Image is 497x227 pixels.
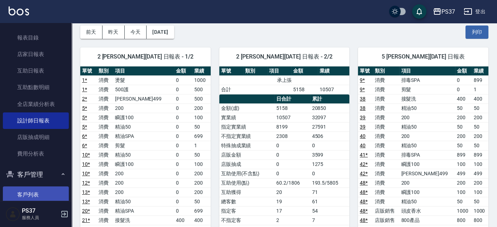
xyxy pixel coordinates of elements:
td: 50 [472,197,488,206]
p: 服務人員 [22,214,58,221]
td: 消費 [373,197,399,206]
td: 消費 [97,150,113,159]
td: 5158 [291,85,318,94]
img: Logo [9,6,29,15]
td: 互助使用(點) [219,178,275,187]
td: 0 [174,169,192,178]
span: 5 [PERSON_NAME][DATE] 日報表 [367,53,480,60]
td: 消費 [373,159,399,169]
td: 200 [455,113,472,122]
td: 200 [192,169,211,178]
td: 總客數 [219,197,275,206]
td: 0 [174,197,192,206]
td: 200 [113,178,174,187]
td: 消費 [97,178,113,187]
td: 1000 [472,206,488,216]
td: 200 [455,178,472,187]
td: 500 [192,94,211,103]
td: 消費 [97,206,113,216]
td: 指定實業績 [219,122,275,131]
button: PS37 [430,4,458,19]
button: 客戶管理 [3,165,69,184]
td: 互助使用(不含點) [219,169,275,178]
td: 消費 [373,187,399,197]
td: 精油50 [113,122,174,131]
th: 類別 [373,66,399,76]
a: 40 [360,133,365,139]
td: [PERSON_NAME]499 [399,169,455,178]
th: 項目 [267,66,291,76]
td: 71 [310,187,350,197]
td: 消費 [373,85,399,94]
td: 2 [274,216,310,225]
a: 互助點數明細 [3,79,69,96]
th: 單號 [219,66,243,76]
td: 店販銷售 [373,216,399,225]
td: 0 [174,94,192,103]
td: 消費 [373,169,399,178]
td: 1275 [310,159,350,169]
td: 店販金額 [219,150,275,159]
td: 承上張 [219,75,350,85]
th: 類別 [243,66,267,76]
td: 500護 [113,85,174,94]
td: 消費 [373,103,399,113]
a: 全店業績分析表 [3,96,69,112]
td: 消費 [97,159,113,169]
td: 10507 [318,85,349,94]
td: 50 [455,122,472,131]
td: 特殊抽成業績 [219,141,275,150]
td: 200 [399,113,455,122]
td: 100 [472,187,488,197]
td: 50 [192,150,211,159]
td: 精油50 [399,122,455,131]
td: 899 [472,75,488,85]
th: 金額 [174,66,192,76]
td: 20 [274,187,310,197]
td: 50 [192,197,211,206]
td: 0 [274,159,310,169]
button: 登出 [461,5,488,18]
td: 1 [192,141,211,150]
th: 日合計 [274,94,310,104]
td: 不指定實業績 [219,131,275,141]
th: 單號 [358,66,373,76]
td: 0 [310,169,350,178]
td: 精油50 [113,197,174,206]
td: 200 [455,131,472,141]
td: 接髮洗 [399,94,455,103]
td: 不指定客 [219,216,275,225]
td: 200 [113,103,174,113]
td: 200 [472,131,488,141]
td: 0 [174,122,192,131]
td: 100 [192,113,211,122]
td: 店販銷售 [373,206,399,216]
td: 0 [455,75,472,85]
td: 400 [472,94,488,103]
td: 100 [192,159,211,169]
td: 4506 [310,131,350,141]
td: 0 [174,178,192,187]
td: 32097 [310,113,350,122]
td: 店販抽成 [219,159,275,169]
td: 消費 [97,169,113,178]
td: 0 [455,85,472,94]
a: 40 [360,143,365,148]
td: 消費 [97,216,113,225]
td: 瞬護100 [399,187,455,197]
td: 0 [174,141,192,150]
td: 互助獲得 [219,187,275,197]
th: 單號 [80,66,97,76]
td: 排毒SPA [399,75,455,85]
td: 消費 [97,75,113,85]
td: 400 [455,94,472,103]
td: 精油50 [399,197,455,206]
th: 累計 [310,94,350,104]
td: 19 [274,197,310,206]
td: 精油50 [399,103,455,113]
td: 0 [174,103,192,113]
td: 消費 [97,122,113,131]
td: 100 [455,187,472,197]
td: 0 [174,159,192,169]
td: 400 [192,216,211,225]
